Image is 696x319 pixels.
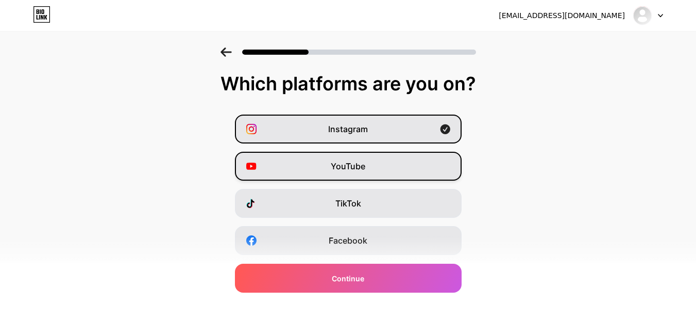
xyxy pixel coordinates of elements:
[499,10,625,21] div: [EMAIL_ADDRESS][DOMAIN_NAME]
[331,160,365,172] span: YouTube
[633,6,652,25] img: tapronireland
[329,234,367,247] span: Facebook
[335,197,361,210] span: TikTok
[332,273,364,284] span: Continue
[328,123,368,135] span: Instagram
[10,73,686,94] div: Which platforms are you on?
